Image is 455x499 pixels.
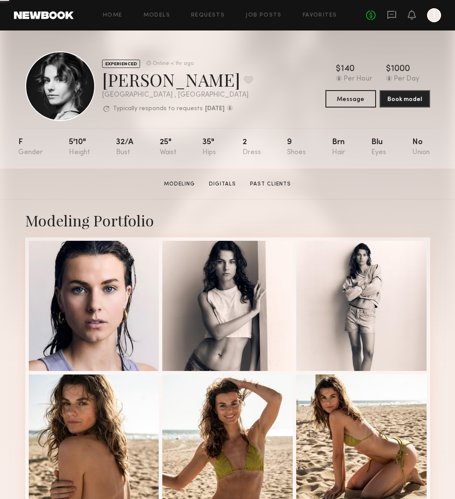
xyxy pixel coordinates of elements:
div: Online < 1hr ago [153,61,194,67]
a: Models [144,13,170,18]
div: Modeling Portfolio [25,210,430,230]
div: 9 [287,138,306,156]
a: I [427,8,441,22]
button: Book model [380,90,430,108]
a: Job Posts [246,13,282,18]
b: [DATE] [205,106,225,112]
div: 2 [243,138,261,156]
div: 35" [202,138,216,156]
div: $ [386,65,391,74]
a: Modeling [161,180,198,188]
div: EXPERIENCED [102,60,140,68]
div: F [18,138,43,156]
div: [PERSON_NAME] [102,68,253,91]
div: 25" [160,138,176,156]
button: Message [325,90,376,108]
a: Favorites [303,13,337,18]
div: 5'10" [69,138,90,156]
a: Digitals [205,180,239,188]
div: 1000 [391,65,410,74]
div: No [412,138,430,156]
a: Past Clients [246,180,294,188]
a: Home [103,13,123,18]
div: Per Hour [344,75,372,83]
p: Typically responds to requests [113,106,203,112]
div: [GEOGRAPHIC_DATA] , [GEOGRAPHIC_DATA] [102,91,253,99]
div: Blu [371,138,386,156]
div: Per Day [394,75,419,83]
div: 140 [341,65,355,74]
div: 32/a [116,138,133,156]
div: $ [336,65,341,74]
div: Brn [332,138,345,156]
a: Requests [191,13,225,18]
